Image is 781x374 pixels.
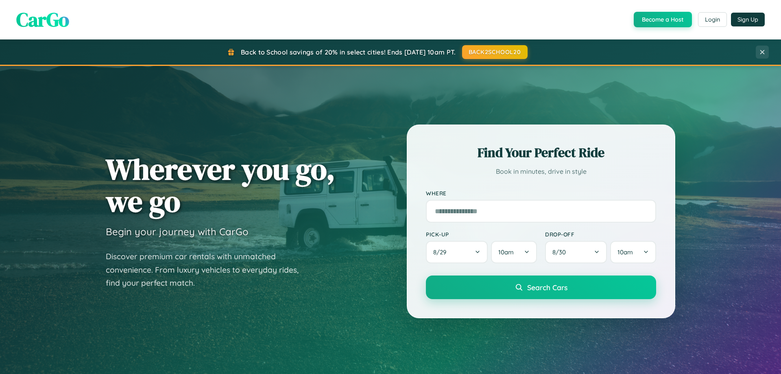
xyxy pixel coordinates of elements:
button: Login [698,12,727,27]
span: 8 / 30 [552,248,570,256]
span: CarGo [16,6,69,33]
label: Where [426,190,656,197]
span: Search Cars [527,283,567,292]
span: 10am [498,248,514,256]
label: Drop-off [545,231,656,238]
button: Search Cars [426,276,656,299]
button: 10am [610,241,656,263]
p: Book in minutes, drive in style [426,166,656,177]
button: 10am [491,241,537,263]
button: BACK2SCHOOL20 [462,45,528,59]
button: 8/29 [426,241,488,263]
h1: Wherever you go, we go [106,153,335,217]
span: 10am [617,248,633,256]
p: Discover premium car rentals with unmatched convenience. From luxury vehicles to everyday rides, ... [106,250,309,290]
h2: Find Your Perfect Ride [426,144,656,162]
button: Sign Up [731,13,765,26]
label: Pick-up [426,231,537,238]
span: Back to School savings of 20% in select cities! Ends [DATE] 10am PT. [241,48,456,56]
button: Become a Host [634,12,692,27]
button: 8/30 [545,241,607,263]
span: 8 / 29 [433,248,450,256]
h3: Begin your journey with CarGo [106,225,249,238]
